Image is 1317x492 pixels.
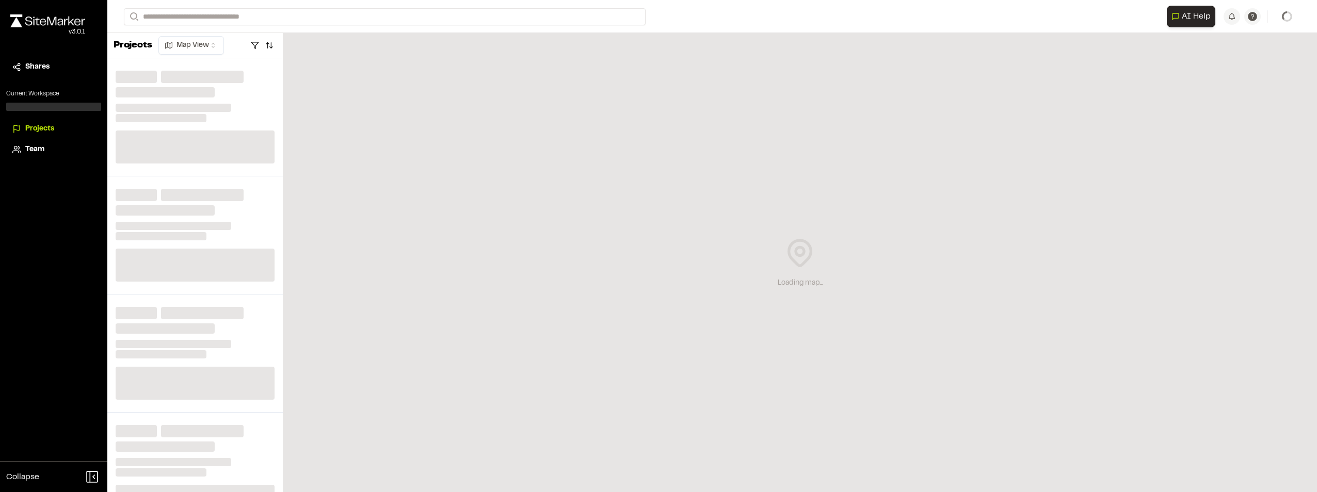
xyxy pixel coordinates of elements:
div: Oh geez...please don't... [10,27,85,37]
span: Team [25,144,44,155]
span: Projects [25,123,54,135]
a: Projects [12,123,95,135]
span: Shares [25,61,50,73]
span: AI Help [1182,10,1211,23]
img: rebrand.png [10,14,85,27]
div: Loading map... [778,277,823,289]
a: Shares [12,61,95,73]
p: Current Workspace [6,89,101,99]
button: Search [124,8,142,25]
button: Open AI Assistant [1167,6,1215,27]
span: Collapse [6,471,39,483]
div: Open AI Assistant [1167,6,1219,27]
p: Projects [114,39,152,53]
a: Team [12,144,95,155]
